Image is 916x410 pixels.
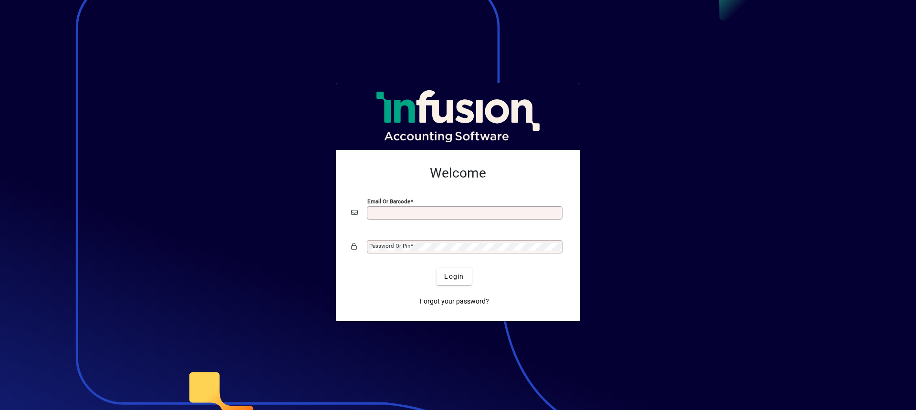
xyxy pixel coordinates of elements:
mat-label: Password or Pin [369,242,410,249]
h2: Welcome [351,165,565,181]
button: Login [437,268,471,285]
mat-label: Email or Barcode [367,198,410,205]
span: Forgot your password? [420,296,489,306]
a: Forgot your password? [416,293,493,310]
span: Login [444,272,464,282]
